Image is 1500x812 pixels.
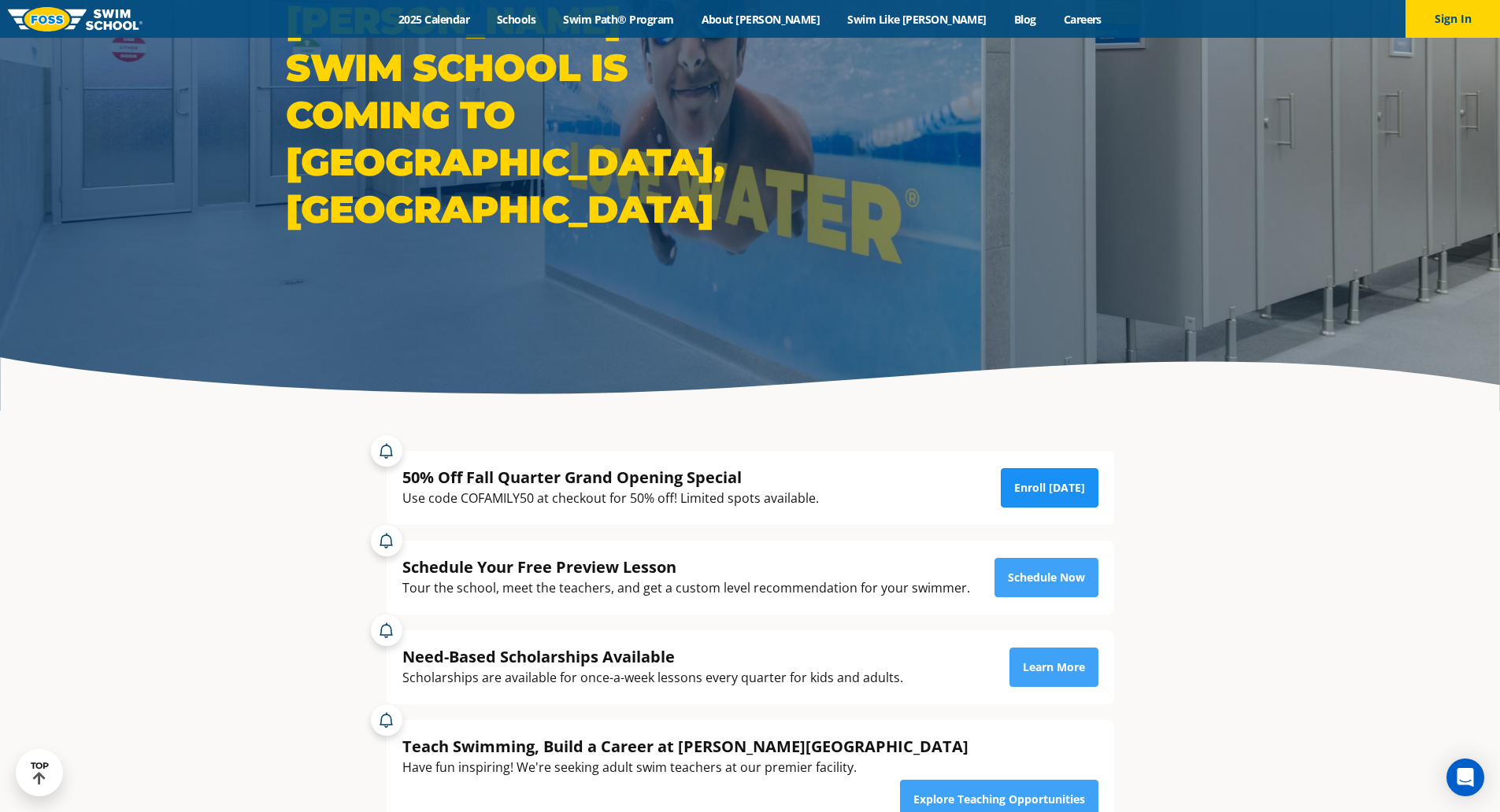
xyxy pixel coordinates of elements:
a: Learn More [1009,648,1098,687]
div: Need-Based Scholarships Available [402,646,903,667]
div: Use code COFAMILY50 at checkout for 50% off! Limited spots available. [402,488,819,509]
div: Scholarships are available for once-a-week lessons every quarter for kids and adults. [402,667,903,688]
div: Teach Swimming, Build a Career at [PERSON_NAME][GEOGRAPHIC_DATA] [402,736,969,757]
a: Swim Like [PERSON_NAME] [834,12,1001,27]
a: Enroll [DATE] [1001,468,1098,507]
div: TOP [31,761,49,785]
a: Schools [483,12,550,27]
a: 2025 Calendar [385,12,483,27]
a: Schedule Now [994,558,1098,597]
div: Open Intercom Messenger [1446,758,1484,796]
div: Have fun inspiring! We're seeking adult swim teachers at our premier facility. [402,757,969,778]
a: Careers [1050,12,1115,27]
img: FOSS Swim School Logo [8,7,143,31]
a: Blog [1000,12,1050,27]
div: 50% Off Fall Quarter Grand Opening Special [402,467,819,488]
div: Tour the school, meet the teachers, and get a custom level recommendation for your swimmer. [402,578,970,599]
a: Swim Path® Program [550,12,687,27]
div: Schedule Your Free Preview Lesson [402,556,970,578]
a: About [PERSON_NAME] [687,12,834,27]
